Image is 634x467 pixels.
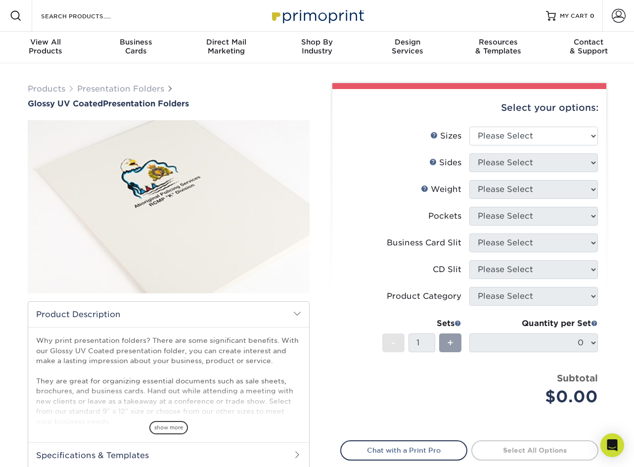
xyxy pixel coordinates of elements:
[181,38,272,55] div: Marketing
[447,335,453,350] span: +
[387,290,461,302] div: Product Category
[149,421,188,434] span: show more
[453,38,543,55] div: & Templates
[28,99,310,108] h1: Presentation Folders
[429,157,461,169] div: Sides
[428,210,461,222] div: Pockets
[28,99,310,108] a: Glossy UV CoatedPresentation Folders
[28,99,103,108] span: Glossy UV Coated
[28,84,65,93] a: Products
[387,237,461,249] div: Business Card Slit
[560,12,588,20] span: MY CART
[421,184,461,195] div: Weight
[36,335,301,467] p: Why print presentation folders? There are some significant benefits. With our Glossy UV Coated pr...
[91,38,181,55] div: Cards
[362,32,453,63] a: DesignServices
[181,32,272,63] a: Direct MailMarketing
[430,130,461,142] div: Sizes
[272,38,362,55] div: Industry
[433,264,461,276] div: CD Slit
[382,318,461,329] div: Sets
[362,38,453,55] div: Services
[543,32,634,63] a: Contact& Support
[2,437,84,464] iframe: Google Customer Reviews
[543,38,634,55] div: & Support
[590,12,594,19] span: 0
[477,385,598,409] div: $0.00
[91,38,181,47] span: Business
[181,38,272,47] span: Direct Mail
[340,89,598,127] div: Select your options:
[28,109,310,304] img: Glossy UV Coated 01
[40,10,136,22] input: SEARCH PRODUCTS.....
[453,32,543,63] a: Resources& Templates
[543,38,634,47] span: Contact
[469,318,598,329] div: Quantity per Set
[391,335,396,350] span: -
[340,440,467,460] a: Chat with a Print Pro
[268,5,366,26] img: Primoprint
[471,440,598,460] a: Select All Options
[272,32,362,63] a: Shop ByIndustry
[557,373,598,383] strong: Subtotal
[77,84,164,93] a: Presentation Folders
[28,302,309,327] h2: Product Description
[91,32,181,63] a: BusinessCards
[453,38,543,47] span: Resources
[272,38,362,47] span: Shop By
[600,433,624,457] div: Open Intercom Messenger
[362,38,453,47] span: Design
